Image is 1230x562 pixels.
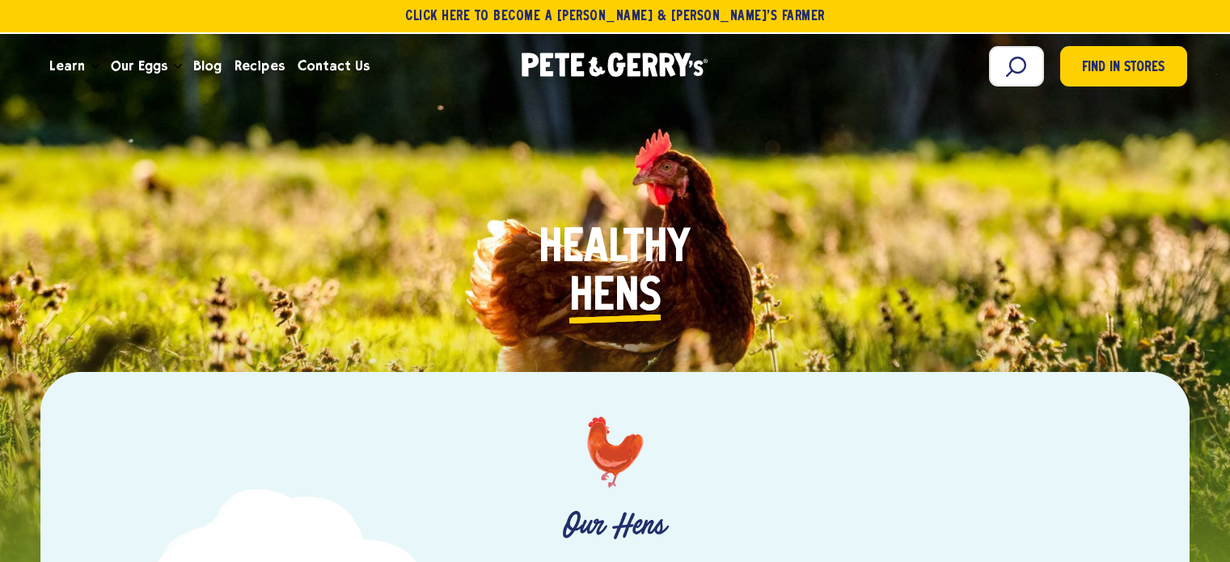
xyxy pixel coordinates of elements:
[593,273,615,322] i: e
[569,273,593,322] i: H
[1060,46,1187,87] a: Find in Stores
[235,56,284,76] span: Recipes
[228,44,290,88] a: Recipes
[91,64,99,70] button: Open the dropdown menu for Learn
[193,56,222,76] span: Blog
[615,273,639,322] i: n
[291,44,376,88] a: Contact Us
[49,56,85,76] span: Learn
[187,44,228,88] a: Blog
[43,44,91,88] a: Learn
[989,46,1044,87] input: Search
[174,64,182,70] button: Open the dropdown menu for Our Eggs
[104,44,174,88] a: Our Eggs
[298,56,370,76] span: Contact Us
[639,273,661,322] i: s
[136,508,1093,543] p: Our Hens
[539,225,691,273] span: Healthy
[111,56,167,76] span: Our Eggs
[1082,57,1164,79] span: Find in Stores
